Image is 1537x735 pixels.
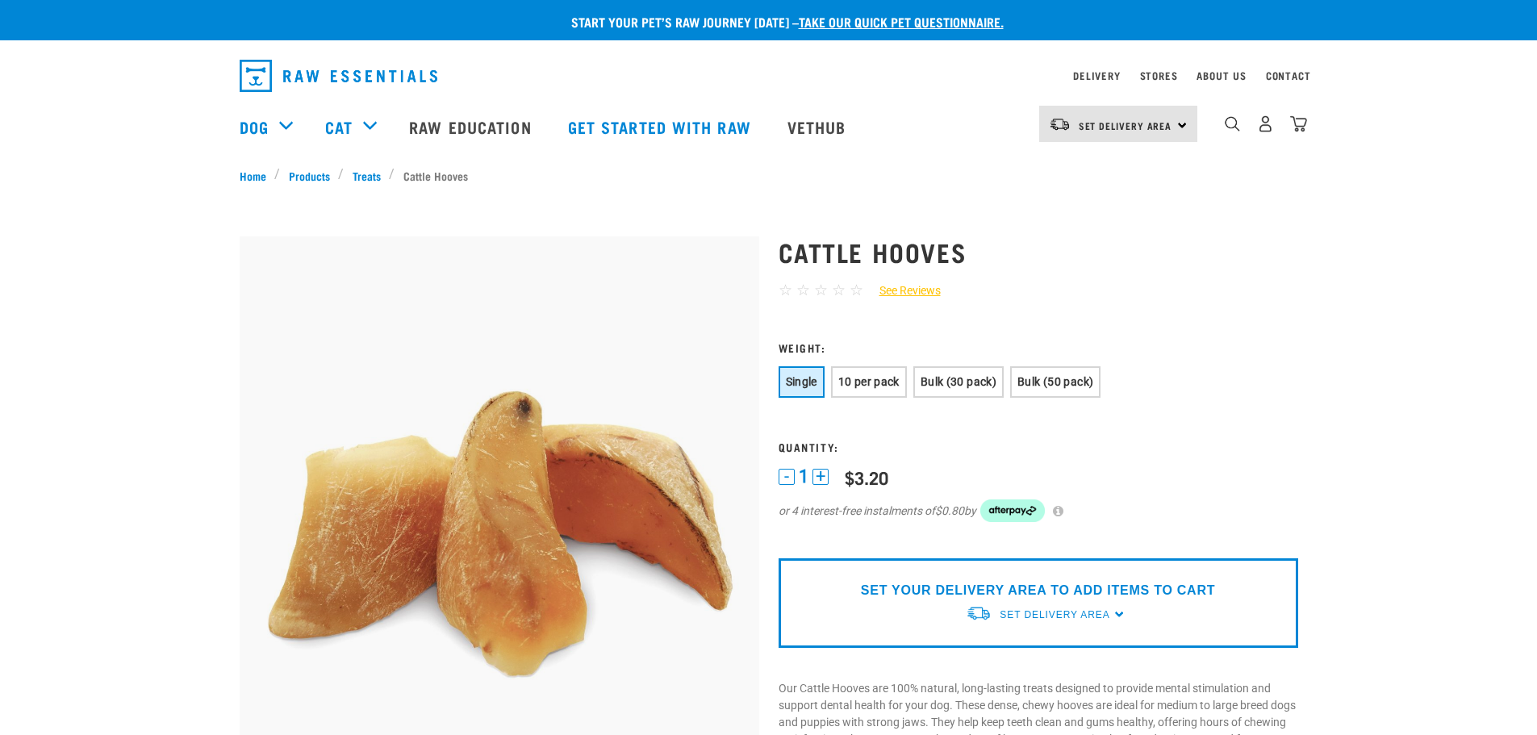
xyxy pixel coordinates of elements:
span: Bulk (30 pack) [921,375,996,388]
button: 10 per pack [831,366,907,398]
a: Home [240,167,275,184]
a: Vethub [771,94,867,159]
a: Products [280,167,338,184]
a: Cat [325,115,353,139]
span: ☆ [796,281,810,299]
a: Raw Education [393,94,551,159]
img: home-icon@2x.png [1290,115,1307,132]
img: van-moving.png [966,605,992,622]
span: 10 per pack [838,375,900,388]
a: Treats [344,167,389,184]
div: or 4 interest-free instalments of by [779,499,1298,522]
p: SET YOUR DELIVERY AREA TO ADD ITEMS TO CART [861,581,1215,600]
span: ☆ [850,281,863,299]
img: home-icon-1@2x.png [1225,116,1240,132]
img: van-moving.png [1049,117,1071,132]
a: Contact [1266,73,1311,78]
span: Bulk (50 pack) [1017,375,1093,388]
span: Set Delivery Area [1000,609,1109,620]
img: Raw Essentials Logo [240,60,437,92]
span: $0.80 [935,503,964,520]
button: Single [779,366,825,398]
button: + [812,469,829,485]
a: See Reviews [863,282,941,299]
h3: Weight: [779,341,1298,353]
nav: dropdown navigation [227,53,1311,98]
h3: Quantity: [779,441,1298,453]
span: ☆ [832,281,846,299]
span: Set Delivery Area [1079,123,1172,128]
a: Dog [240,115,269,139]
button: Bulk (50 pack) [1010,366,1101,398]
img: user.png [1257,115,1274,132]
a: take our quick pet questionnaire. [799,18,1004,25]
a: Stores [1140,73,1178,78]
span: ☆ [814,281,828,299]
button: - [779,469,795,485]
span: Single [786,375,817,388]
nav: breadcrumbs [240,167,1298,184]
a: About Us [1197,73,1246,78]
span: 1 [799,468,808,485]
img: Afterpay [980,499,1045,522]
span: ☆ [779,281,792,299]
a: Delivery [1073,73,1120,78]
h1: Cattle Hooves [779,237,1298,266]
div: $3.20 [845,467,888,487]
a: Get started with Raw [552,94,771,159]
button: Bulk (30 pack) [913,366,1004,398]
